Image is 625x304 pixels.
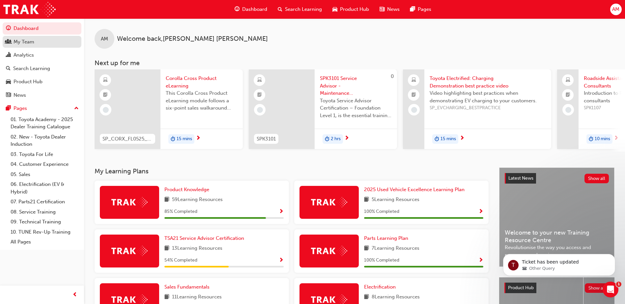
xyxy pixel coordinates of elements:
[101,35,108,43] span: AM
[8,169,81,180] a: 05. Sales
[374,3,405,16] a: news-iconNews
[380,5,384,13] span: news-icon
[364,284,396,290] span: Electrification
[418,6,431,13] span: Pages
[364,257,399,264] span: 100 % Completed
[164,235,247,242] a: TSA21 Service Advisor Certification
[364,283,398,291] a: Electrification
[311,197,347,207] img: Trak
[364,235,408,241] span: Parts Learning Plan
[102,135,153,143] span: SP_CORX_FL0525_EL
[164,284,210,290] span: Sales Fundamentals
[8,159,81,169] a: 04. Customer Experience
[8,227,81,237] a: 10. TUNE Rev-Up Training
[344,136,349,141] span: next-icon
[430,104,546,112] span: SP_EVCHARGING_BESTPRACTICE
[3,49,81,61] a: Analytics
[177,135,192,143] span: 15 mins
[164,196,169,204] span: book-icon
[6,26,11,32] span: guage-icon
[412,91,416,99] span: booktick-icon
[257,91,262,99] span: booktick-icon
[435,135,439,143] span: duration-icon
[257,107,263,113] span: learningRecordVerb_NONE-icon
[320,75,392,97] span: SPK3101 Service Advisor - Maintenance Reminder & Appointment Booking (eLearning)
[8,217,81,227] a: 09. Technical Training
[8,207,81,217] a: 08. Service Training
[364,293,369,301] span: book-icon
[603,282,618,297] iframe: Intercom live chat
[340,6,369,13] span: Product Hub
[3,76,81,88] a: Product Hub
[499,167,614,267] a: Latest NewsShow allWelcome to your new Training Resource CentreRevolutionise the way you access a...
[84,59,625,67] h3: Next up for me
[14,78,43,86] div: Product Hub
[111,197,148,207] img: Trak
[589,135,593,143] span: duration-icon
[8,179,81,197] a: 06. Electrification (EV & Hybrid)
[8,114,81,132] a: 01. Toyota Academy - 2025 Dealer Training Catalogue
[320,97,392,119] span: Toyota Service Advisor Certification – Foundation Level 1, is the essential training course for a...
[14,105,27,112] div: Pages
[285,6,322,13] span: Search Learning
[565,107,571,113] span: learningRecordVerb_NONE-icon
[478,208,483,216] button: Show Progress
[505,229,609,244] span: Welcome to your new Training Resource Centre
[364,208,399,215] span: 100 % Completed
[410,5,415,13] span: pages-icon
[8,197,81,207] a: 07. Parts21 Certification
[505,173,609,184] a: Latest NewsShow all
[164,187,209,192] span: Product Knowledge
[3,2,56,17] img: Trak
[14,38,34,46] div: My Team
[440,135,456,143] span: 15 mins
[164,293,169,301] span: book-icon
[74,104,79,113] span: up-icon
[566,91,570,99] span: booktick-icon
[196,136,201,141] span: next-icon
[411,107,417,113] span: learningRecordVerb_NONE-icon
[279,256,284,265] button: Show Progress
[103,107,109,113] span: learningRecordVerb_NONE-icon
[595,135,610,143] span: 10 mins
[171,135,175,143] span: duration-icon
[229,3,272,16] a: guage-iconDashboard
[331,135,341,143] span: 2 hrs
[279,208,284,216] button: Show Progress
[278,5,282,13] span: search-icon
[279,209,284,215] span: Show Progress
[103,76,108,85] span: learningResourceType_ELEARNING-icon
[364,186,467,193] a: 2025 Used Vehicle Excellence Learning Plan
[117,35,268,43] span: Welcome back , [PERSON_NAME] [PERSON_NAME]
[166,75,238,89] span: Corolla Cross Product eLearning
[14,91,26,99] div: News
[311,246,347,256] img: Trak
[111,246,148,256] img: Trak
[3,36,81,48] a: My Team
[364,187,465,192] span: 2025 Used Vehicle Excellence Learning Plan
[508,285,534,291] span: Product Hub
[257,76,262,85] span: learningResourceType_ELEARNING-icon
[3,89,81,101] a: News
[585,283,610,293] button: Show all
[3,21,81,102] button: DashboardMy TeamAnalyticsSearch LearningProduct HubNews
[372,293,420,301] span: 8 Learning Resources
[327,3,374,16] a: car-iconProduct Hub
[272,3,327,16] a: search-iconSearch Learning
[3,102,81,114] button: Pages
[478,209,483,215] span: Show Progress
[95,69,243,149] a: SP_CORX_FL0525_ELCorolla Cross Product eLearningThis Corolla Cross Product eLearning module follo...
[372,196,419,204] span: 5 Learning Resources
[460,136,465,141] span: next-icon
[6,106,11,112] span: pages-icon
[235,5,240,13] span: guage-icon
[508,175,533,181] span: Latest News
[249,69,397,149] a: 0SPK3101SPK3101 Service Advisor - Maintenance Reminder & Appointment Booking (eLearning)Toyota Se...
[164,244,169,253] span: book-icon
[164,208,197,215] span: 85 % Completed
[387,6,400,13] span: News
[325,135,329,143] span: duration-icon
[3,22,81,35] a: Dashboard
